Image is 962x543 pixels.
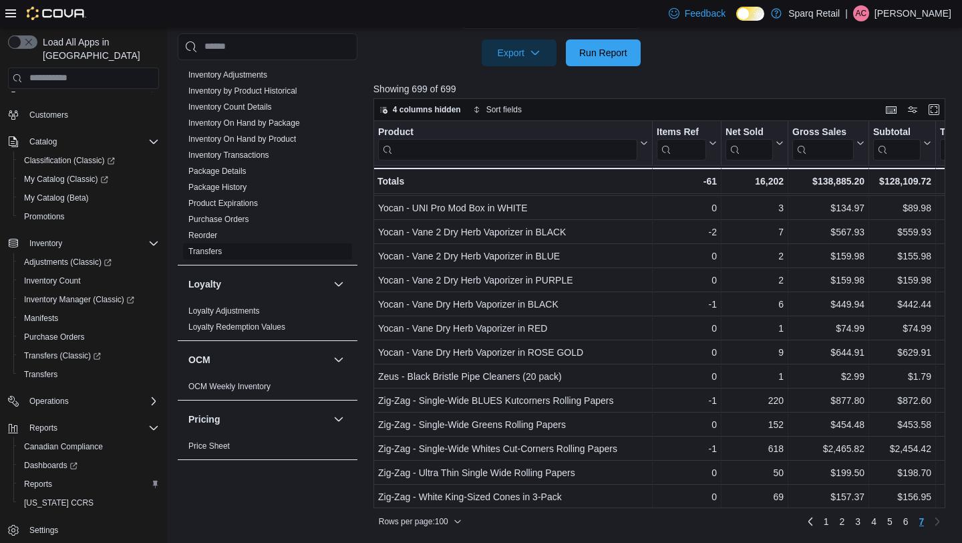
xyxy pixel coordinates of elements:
a: Settings [24,522,63,538]
button: Canadian Compliance [13,437,164,456]
div: Items Ref [657,126,706,160]
a: Page 4 of 7 [866,511,882,532]
div: $877.80 [792,393,864,409]
span: Dashboards [19,457,159,473]
div: -1 [657,393,717,409]
img: Cova [27,7,86,20]
button: Items Ref [657,126,717,160]
span: My Catalog (Classic) [24,174,108,185]
nav: Pagination for preceding grid [802,511,946,532]
a: Transfers (Classic) [13,346,164,365]
div: 0 [657,368,717,385]
span: Reports [24,420,159,436]
span: Inventory Count [19,273,159,289]
h3: Pricing [188,413,220,426]
span: Run Report [579,46,627,60]
span: Inventory Count [24,276,81,286]
span: Inventory On Hand by Product [188,134,296,144]
div: $138,885.20 [792,173,864,189]
p: Showing 699 of 699 [373,82,951,96]
span: Purchase Orders [19,329,159,345]
a: Package History [188,183,247,192]
div: Gross Sales [792,126,854,138]
div: $2.99 [792,368,864,385]
a: Page 5 of 7 [882,511,898,532]
div: 2 [726,272,784,288]
a: My Catalog (Beta) [19,190,94,206]
div: 3 [726,200,784,216]
a: Promotions [19,209,70,225]
span: Inventory Adjustments [188,70,267,80]
h3: OCM [188,353,210,366]
span: 1 [824,515,829,528]
button: Customers [3,105,164,124]
div: -1 [657,296,717,312]
span: Catalog [29,136,57,147]
div: Yocan - Vane 2 Dry Herb Vaporizer in BLACK [378,224,648,240]
button: Loyalty [188,278,328,291]
div: $128,109.72 [873,173,931,189]
span: Canadian Compliance [19,439,159,455]
span: Operations [24,393,159,409]
span: [US_STATE] CCRS [24,498,94,508]
button: Subtotal [873,126,931,160]
span: Inventory Transactions [188,150,269,160]
button: Next page [929,514,945,530]
div: 0 [657,344,717,360]
a: Price Sheet [188,441,230,451]
a: Product Expirations [188,199,258,208]
div: 50 [726,465,784,481]
div: Aimee Calder [853,5,869,21]
span: Inventory [29,238,62,249]
span: Transfers [19,366,159,383]
span: Transfers (Classic) [19,348,159,364]
button: Reports [24,420,63,436]
span: Reports [19,476,159,492]
button: Pricing [331,411,347,427]
span: AC [856,5,867,21]
span: Loyalty Redemption Values [188,322,285,332]
div: $567.93 [792,224,864,240]
button: Pricing [188,413,328,426]
div: $449.94 [792,296,864,312]
a: Classification (Classic) [13,151,164,170]
div: -2 [657,224,717,240]
div: $1.79 [873,368,931,385]
div: 152 [726,417,784,433]
button: Inventory Count [13,271,164,290]
button: Manifests [13,309,164,328]
a: Loyalty Redemption Values [188,322,285,332]
p: Sparq Retail [788,5,840,21]
button: Reports [13,475,164,494]
button: My Catalog (Beta) [13,189,164,207]
span: Inventory Manager (Classic) [19,292,159,308]
a: Previous page [802,514,818,530]
div: Product [378,126,637,138]
button: Rows per page:100 [373,514,467,530]
span: Purchase Orders [24,332,85,342]
div: $156.95 [873,489,931,505]
div: 9 [726,344,784,360]
span: Reports [24,479,52,490]
button: Operations [24,393,74,409]
div: 1 [726,368,784,385]
div: $155.98 [873,248,931,264]
span: Catalog [24,134,159,150]
div: 16,202 [726,173,784,189]
a: Inventory Count [19,273,86,289]
div: 0 [657,417,717,433]
a: Inventory Manager (Classic) [19,292,140,308]
div: 0 [657,489,717,505]
button: Display options [905,102,921,118]
a: Page 6 of 7 [898,511,914,532]
a: Inventory by Product Historical [188,86,297,96]
div: 6 [726,296,784,312]
span: Inventory On Hand by Package [188,118,300,128]
a: Page 1 of 7 [818,511,834,532]
span: Transfers (Classic) [24,350,101,361]
a: Transfers (Classic) [19,348,106,364]
a: Inventory Count Details [188,102,272,112]
div: $442.44 [873,296,931,312]
button: Run Report [566,39,641,66]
